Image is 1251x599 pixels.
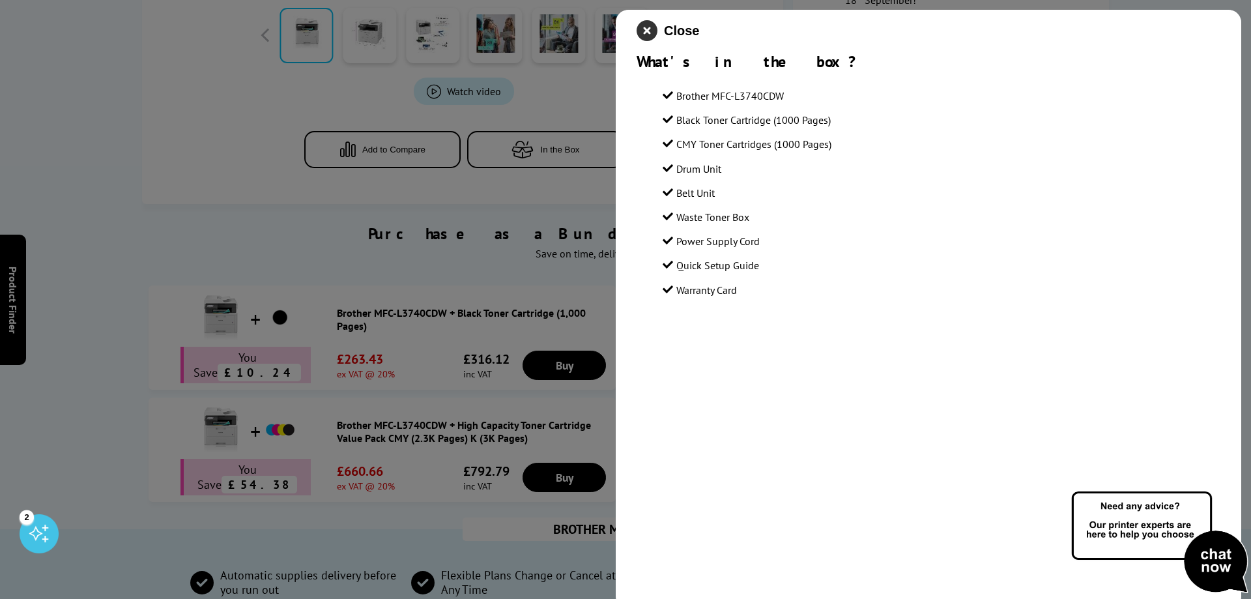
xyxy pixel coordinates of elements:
span: CMY Toner Cartridges (1000 Pages) [676,138,831,151]
div: What's in the box? [637,51,1220,72]
button: close modal [637,20,699,41]
span: Drum Unit [676,162,721,175]
span: Power Supply Cord [676,235,760,248]
span: Quick Setup Guide [676,259,759,272]
span: Close [664,23,699,38]
span: Warranty Card [676,284,737,297]
img: Open Live Chat window [1069,489,1251,596]
span: Brother MFC-L3740CDW [676,89,784,102]
span: Waste Toner Box [676,211,749,224]
span: Black Toner Cartridge (1000 Pages) [676,113,831,126]
span: Belt Unit [676,186,715,199]
div: 2 [20,510,34,524]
